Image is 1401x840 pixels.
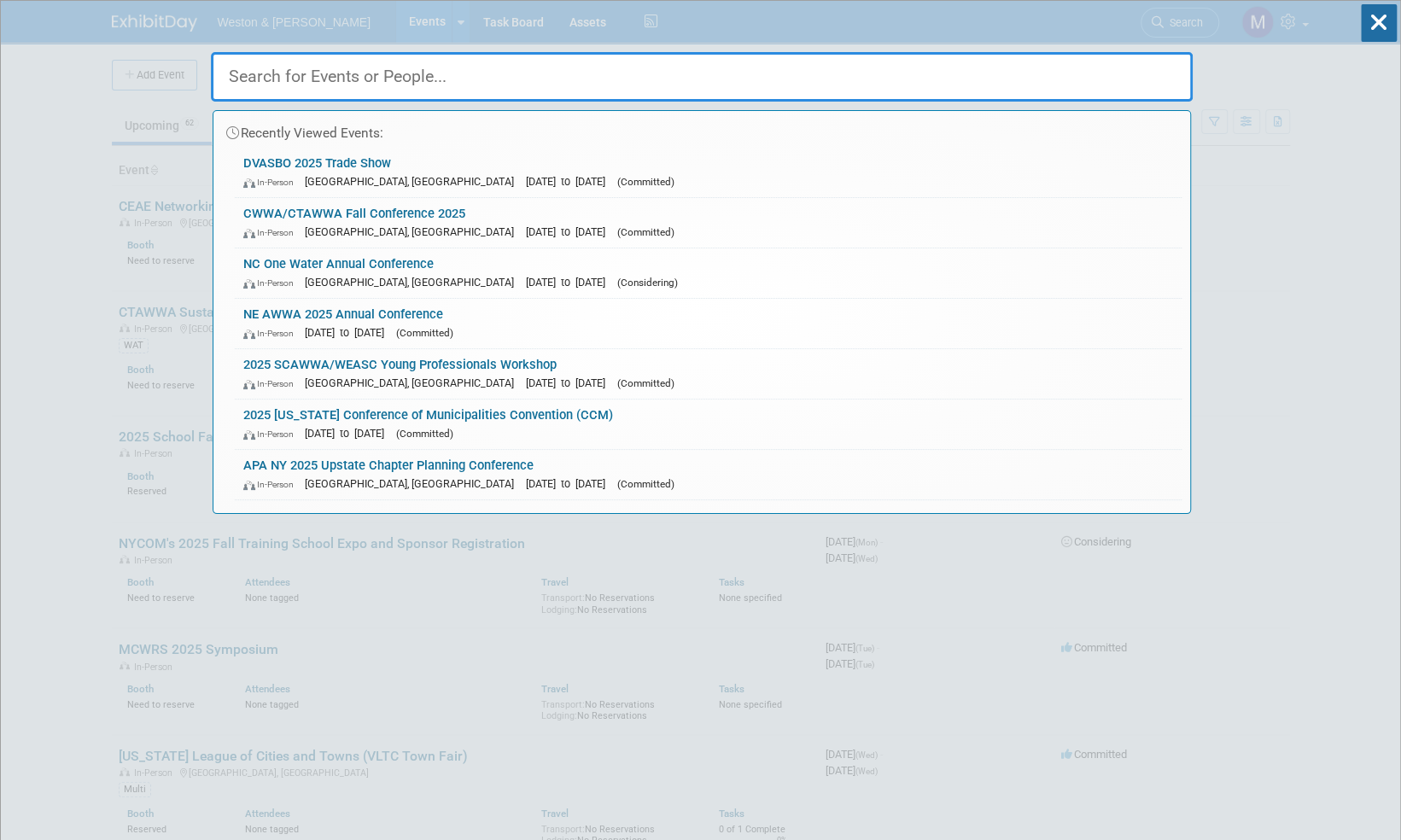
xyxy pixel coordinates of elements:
span: In-Person [243,378,301,389]
span: [GEOGRAPHIC_DATA], [GEOGRAPHIC_DATA] [305,175,522,188]
div: Recently Viewed Events: [222,111,1182,148]
a: CWWA/CTAWWA Fall Conference 2025 In-Person [GEOGRAPHIC_DATA], [GEOGRAPHIC_DATA] [DATE] to [DATE] ... [235,198,1182,248]
span: In-Person [243,429,301,440]
a: 2025 [US_STATE] Conference of Municipalities Convention (CCM) In-Person [DATE] to [DATE] (Committed) [235,400,1182,449]
span: (Committed) [617,176,674,188]
a: NE AWWA 2025 Annual Conference In-Person [DATE] to [DATE] (Committed) [235,299,1182,348]
span: [DATE] to [DATE] [305,326,393,339]
span: (Committed) [617,226,674,238]
span: [DATE] to [DATE] [305,427,393,440]
a: NC One Water Annual Conference In-Person [GEOGRAPHIC_DATA], [GEOGRAPHIC_DATA] [DATE] to [DATE] (C... [235,248,1182,298]
span: (Committed) [617,377,674,389]
span: [GEOGRAPHIC_DATA], [GEOGRAPHIC_DATA] [305,376,522,389]
span: [GEOGRAPHIC_DATA], [GEOGRAPHIC_DATA] [305,477,522,490]
span: (Committed) [396,428,453,440]
a: DVASBO 2025 Trade Show In-Person [GEOGRAPHIC_DATA], [GEOGRAPHIC_DATA] [DATE] to [DATE] (Committed) [235,148,1182,197]
input: Search for Events or People... [211,52,1193,102]
span: In-Person [243,227,301,238]
span: [DATE] to [DATE] [526,175,614,188]
span: [DATE] to [DATE] [526,276,614,289]
a: 2025 SCAWWA/WEASC Young Professionals Workshop In-Person [GEOGRAPHIC_DATA], [GEOGRAPHIC_DATA] [DA... [235,349,1182,399]
span: In-Person [243,328,301,339]
span: In-Person [243,177,301,188]
a: APA NY 2025 Upstate Chapter Planning Conference In-Person [GEOGRAPHIC_DATA], [GEOGRAPHIC_DATA] [D... [235,450,1182,499]
span: [GEOGRAPHIC_DATA], [GEOGRAPHIC_DATA] [305,225,522,238]
span: [GEOGRAPHIC_DATA], [GEOGRAPHIC_DATA] [305,276,522,289]
span: In-Person [243,479,301,490]
span: (Considering) [617,277,678,289]
span: (Committed) [617,478,674,490]
span: [DATE] to [DATE] [526,225,614,238]
span: In-Person [243,277,301,289]
span: [DATE] to [DATE] [526,477,614,490]
span: (Committed) [396,327,453,339]
span: [DATE] to [DATE] [526,376,614,389]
